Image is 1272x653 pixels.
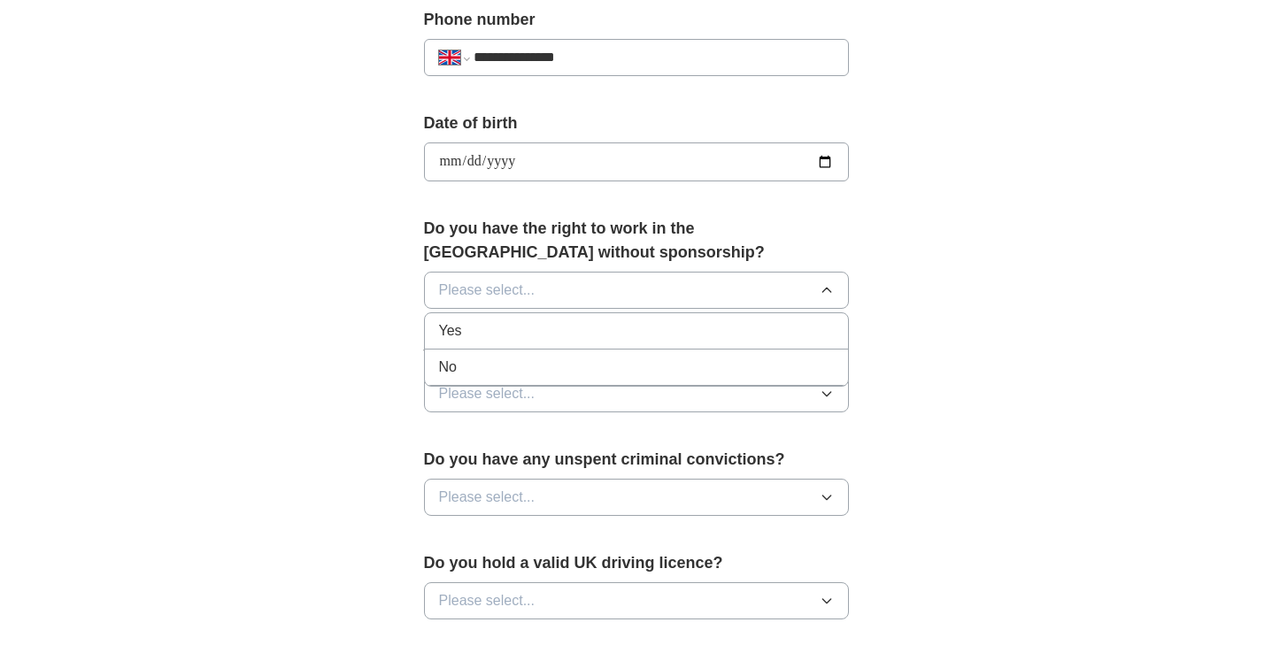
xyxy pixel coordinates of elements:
[424,448,849,472] label: Do you have any unspent criminal convictions?
[439,383,536,404] span: Please select...
[424,217,849,265] label: Do you have the right to work in the [GEOGRAPHIC_DATA] without sponsorship?
[439,357,457,378] span: No
[424,582,849,619] button: Please select...
[424,375,849,412] button: Please select...
[424,272,849,309] button: Please select...
[439,590,536,611] span: Please select...
[439,320,462,342] span: Yes
[424,479,849,516] button: Please select...
[439,487,536,508] span: Please select...
[439,280,536,301] span: Please select...
[424,551,849,575] label: Do you hold a valid UK driving licence?
[424,8,849,32] label: Phone number
[424,111,849,135] label: Date of birth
